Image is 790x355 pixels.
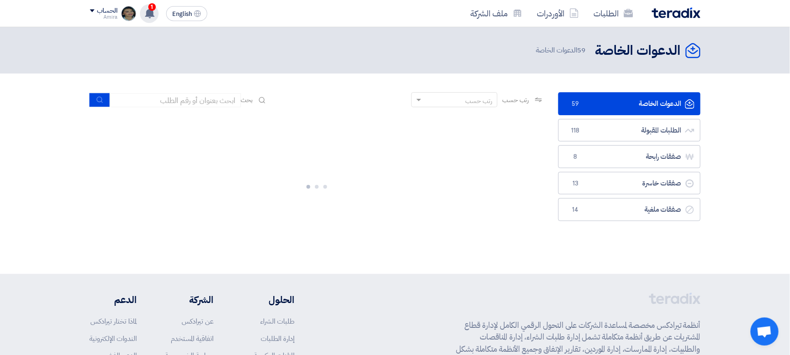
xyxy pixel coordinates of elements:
[165,293,213,307] li: الشركة
[172,11,192,17] span: English
[90,293,137,307] li: الدعم
[570,205,581,214] span: 14
[558,92,701,115] a: الدعوات الخاصة59
[182,316,213,326] a: عن تيرادكس
[595,42,681,60] h2: الدعوات الخاصة
[465,96,492,106] div: رتب حسب
[121,6,136,21] img: baffeccee_1696439281445.jpg
[241,293,294,307] li: الحلول
[241,95,253,105] span: بحث
[171,333,213,344] a: اتفاقية المستخدم
[558,172,701,195] a: صفقات خاسرة13
[97,7,117,15] div: الحساب
[166,6,207,21] button: English
[586,2,641,24] a: الطلبات
[148,3,156,11] span: 1
[570,179,581,188] span: 13
[570,152,581,162] span: 8
[570,126,581,135] span: 118
[578,45,586,55] span: 59
[751,318,779,346] div: Open chat
[652,7,701,18] img: Teradix logo
[261,333,294,344] a: إدارة الطلبات
[91,316,137,326] a: لماذا تختار تيرادكس
[463,2,530,24] a: ملف الشركة
[558,119,701,142] a: الطلبات المقبولة118
[110,93,241,107] input: ابحث بعنوان أو رقم الطلب
[530,2,586,24] a: الأوردرات
[90,333,137,344] a: الندوات الإلكترونية
[502,95,529,105] span: رتب حسب
[90,15,117,20] div: Amira
[260,316,294,326] a: طلبات الشراء
[536,45,587,56] span: الدعوات الخاصة
[570,99,581,109] span: 59
[558,198,701,221] a: صفقات ملغية14
[558,145,701,168] a: صفقات رابحة8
